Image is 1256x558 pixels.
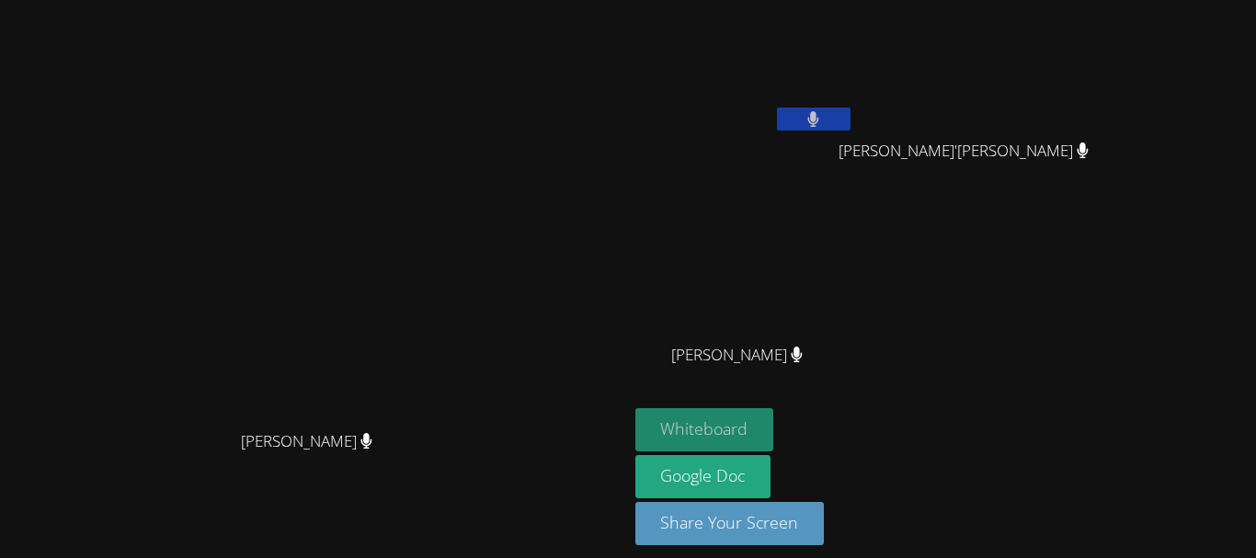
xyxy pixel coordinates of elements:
[839,138,1089,165] span: [PERSON_NAME]'[PERSON_NAME]
[671,342,803,369] span: [PERSON_NAME]
[635,502,825,545] button: Share Your Screen
[241,428,372,455] span: [PERSON_NAME]
[635,455,771,498] a: Google Doc
[635,408,774,451] button: Whiteboard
